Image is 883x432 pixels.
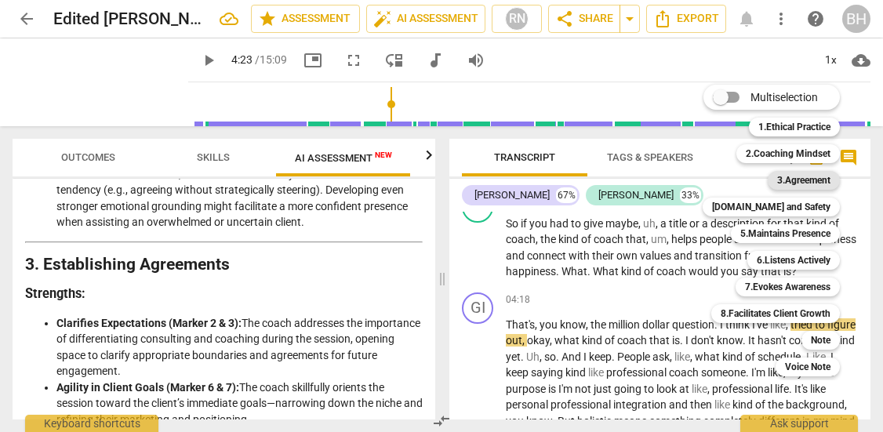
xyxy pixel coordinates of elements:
[777,171,830,190] b: 3.Agreement
[811,331,830,350] b: Note
[712,198,830,216] b: [DOMAIN_NAME] and Safety
[758,118,830,136] b: 1.Ethical Practice
[721,304,830,323] b: 8.Facilitates Client Growth
[745,278,830,296] b: 7.Evokes Awareness
[757,251,830,270] b: 6.Listens Actively
[746,144,830,163] b: 2.Coaching Mindset
[740,224,830,243] b: 5.Maintains Presence
[785,358,830,376] b: Voice Note
[750,89,818,106] span: Multiselection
